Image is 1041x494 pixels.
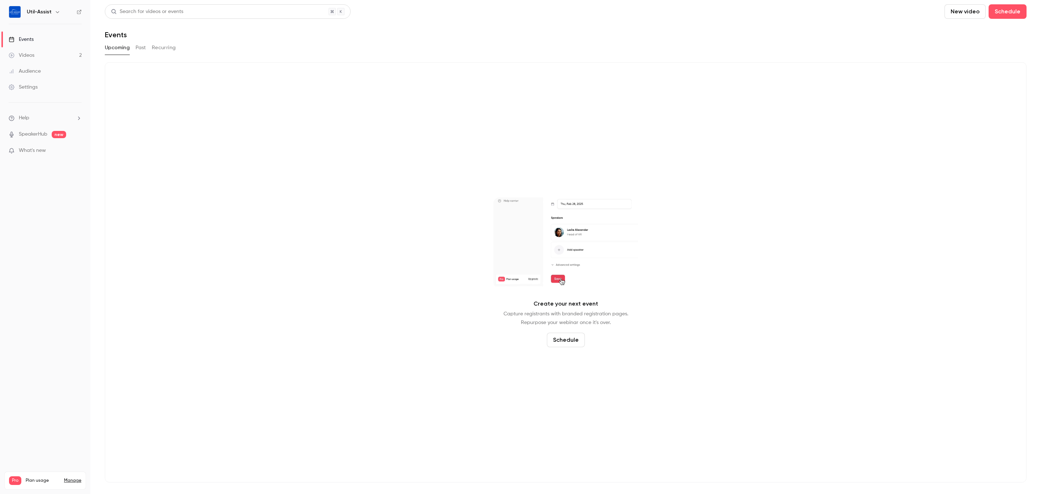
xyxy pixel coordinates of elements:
[9,6,21,18] img: Util-Assist
[547,333,585,347] button: Schedule
[9,114,82,122] li: help-dropdown-opener
[26,478,60,484] span: Plan usage
[136,42,146,54] button: Past
[64,478,81,484] a: Manage
[19,147,46,154] span: What's new
[9,36,34,43] div: Events
[19,131,47,138] a: SpeakerHub
[9,84,38,91] div: Settings
[105,30,127,39] h1: Events
[9,52,34,59] div: Videos
[504,310,628,327] p: Capture registrants with branded registration pages. Repurpose your webinar once it's over.
[944,4,986,19] button: New video
[111,8,183,16] div: Search for videos or events
[534,299,598,308] p: Create your next event
[105,42,130,54] button: Upcoming
[19,114,29,122] span: Help
[9,68,41,75] div: Audience
[9,476,21,485] span: Pro
[52,131,66,138] span: new
[27,8,52,16] h6: Util-Assist
[152,42,176,54] button: Recurring
[989,4,1027,19] button: Schedule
